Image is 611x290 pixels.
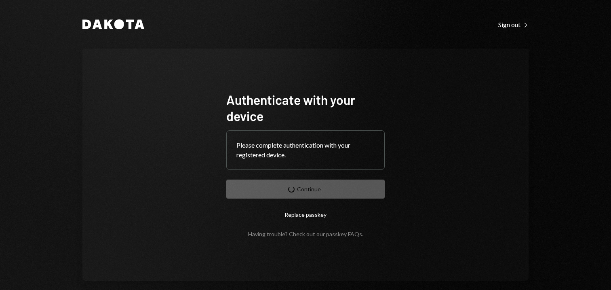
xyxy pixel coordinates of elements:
a: passkey FAQs [326,231,362,238]
a: Sign out [498,20,529,29]
button: Replace passkey [226,205,385,224]
h1: Authenticate with your device [226,91,385,124]
div: Please complete authentication with your registered device. [236,140,375,160]
div: Having trouble? Check out our . [248,231,363,237]
div: Sign out [498,21,529,29]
